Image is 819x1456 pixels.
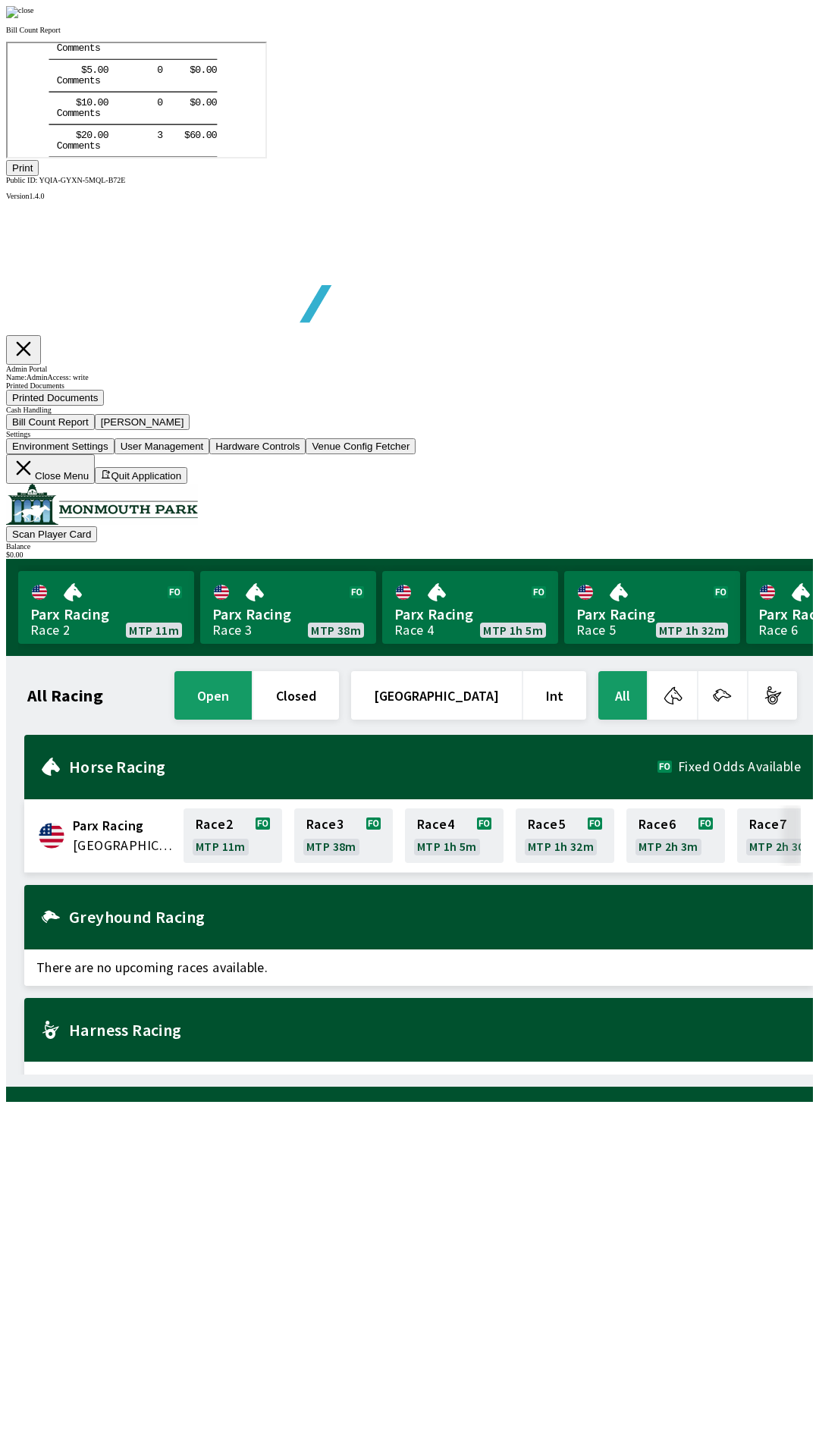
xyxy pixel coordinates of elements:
[749,840,815,852] span: MTP 2h 30m
[6,438,115,454] button: Environment Settings
[6,414,95,430] button: Bill Count Report
[82,97,88,108] tspan: t
[417,840,477,852] span: MTP 1h 5m
[90,54,96,65] tspan: 0
[95,414,190,430] button: [PERSON_NAME]
[55,97,61,108] tspan: o
[193,86,199,98] tspan: .
[576,624,616,636] div: Race 5
[39,176,126,184] span: YQIA-GYXN-5MQL-B72E
[73,836,174,855] span: United States
[41,200,476,360] img: global tote logo
[196,818,233,830] span: Race 2
[417,818,454,830] span: Race 4
[659,624,725,636] span: MTP 1h 32m
[27,689,103,701] h1: All Racing
[6,6,34,18] img: close
[85,54,91,65] tspan: .
[90,86,96,98] tspan: 0
[6,381,813,390] div: Printed Documents
[149,54,155,65] tspan: 0
[87,97,93,108] tspan: s
[6,390,104,406] button: Printed Documents
[6,526,97,542] button: Scan Player Card
[351,671,522,720] button: [GEOGRAPHIC_DATA]
[576,604,728,624] span: Parx Racing
[6,42,267,158] iframe: ReportvIEWER
[193,54,199,65] tspan: .
[212,624,252,636] div: Race 3
[87,65,93,77] tspan: s
[85,86,91,98] tspan: .
[516,808,614,863] a: Race5MTP 1h 32m
[523,671,586,720] button: Int
[79,86,85,98] tspan: 0
[678,761,801,773] span: Fixed Odds Available
[129,624,179,636] span: MTP 11m
[639,840,698,852] span: MTP 2h 3m
[96,86,102,98] tspan: 0
[6,551,813,559] div: $ 0.00
[394,604,546,624] span: Parx Racing
[174,671,252,720] button: open
[382,571,558,644] a: Parx RacingRace 4MTP 1h 5m
[204,86,210,98] tspan: 0
[65,97,71,108] tspan: m
[306,438,416,454] button: Venue Config Fetcher
[528,818,565,830] span: Race 5
[74,86,80,98] tspan: 2
[6,373,813,381] div: Name: Admin Access: write
[60,97,66,108] tspan: m
[209,438,306,454] button: Hardware Controls
[196,840,246,852] span: MTP 11m
[6,192,813,200] div: Version 1.4.0
[6,160,39,176] button: Print
[30,604,182,624] span: Parx Racing
[639,818,676,830] span: Race 6
[115,438,210,454] button: User Management
[294,808,393,863] a: Race3MTP 38m
[82,65,88,77] tspan: t
[149,86,155,98] tspan: 3
[74,54,80,65] tspan: 1
[749,818,786,830] span: Race 7
[95,467,187,484] button: Quit Application
[6,484,198,525] img: venue logo
[306,818,344,830] span: Race 3
[6,26,813,34] p: Bill Count Report
[483,624,543,636] span: MTP 1h 5m
[182,54,188,65] tspan: $
[306,840,356,852] span: MTP 38m
[73,816,174,836] span: Parx Racing
[96,54,102,65] tspan: 0
[55,65,61,77] tspan: o
[30,624,70,636] div: Race 2
[69,761,657,773] h2: Horse Racing
[6,365,813,373] div: Admin Portal
[49,65,55,77] tspan: C
[188,54,194,65] tspan: 0
[394,624,434,636] div: Race 4
[311,624,361,636] span: MTP 38m
[18,571,194,644] a: Parx RacingRace 2MTP 11m
[69,1024,801,1036] h2: Harness Racing
[177,86,183,98] tspan: $
[528,840,594,852] span: MTP 1h 32m
[6,542,813,551] div: Balance
[199,54,205,65] tspan: 0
